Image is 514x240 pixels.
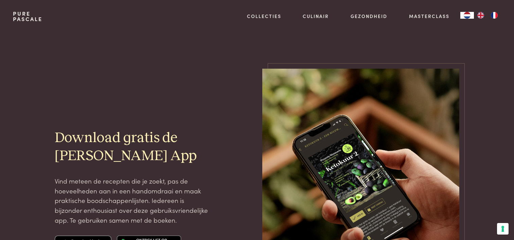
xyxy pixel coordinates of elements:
[351,13,387,20] a: Gezondheid
[497,223,509,235] button: Uw voorkeuren voor toestemming voor trackingtechnologieën
[13,11,42,22] a: PurePascale
[488,12,501,19] a: FR
[474,12,488,19] a: EN
[247,13,281,20] a: Collecties
[55,129,210,165] h2: Download gratis de [PERSON_NAME] App
[55,176,210,225] p: Vind meteen de recepten die je zoekt, pas de hoeveelheden aan in een handomdraai en maak praktisc...
[474,12,501,19] ul: Language list
[303,13,329,20] a: Culinair
[460,12,501,19] aside: Language selected: Nederlands
[409,13,449,20] a: Masterclass
[460,12,474,19] a: NL
[460,12,474,19] div: Language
